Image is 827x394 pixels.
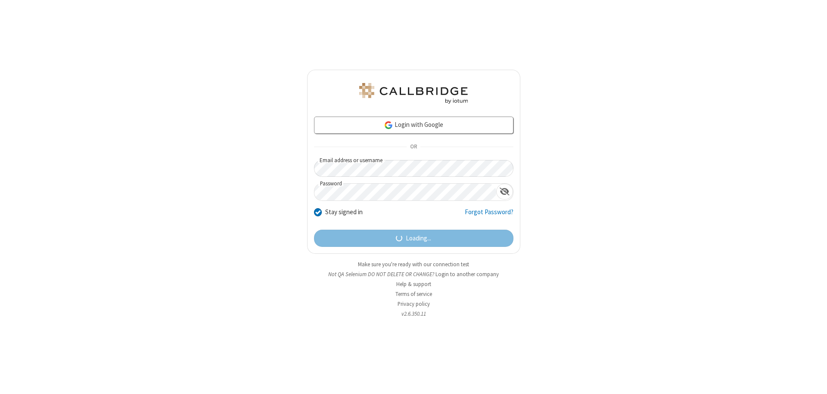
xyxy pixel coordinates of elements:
span: Loading... [406,234,431,243]
input: Email address or username [314,160,513,177]
a: Forgot Password? [465,207,513,224]
label: Stay signed in [325,207,363,217]
a: Terms of service [395,290,432,298]
a: Make sure you're ready with our connection test [358,261,469,268]
a: Help & support [396,280,431,288]
button: Login to another company [435,270,499,278]
li: v2.6.350.11 [307,310,520,318]
button: Loading... [314,230,513,247]
a: Login with Google [314,117,513,134]
a: Privacy policy [398,300,430,308]
span: OR [407,141,420,153]
div: Show password [496,184,513,200]
input: Password [314,184,496,200]
img: QA Selenium DO NOT DELETE OR CHANGE [358,83,469,104]
li: Not QA Selenium DO NOT DELETE OR CHANGE? [307,270,520,278]
img: google-icon.png [384,120,393,130]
